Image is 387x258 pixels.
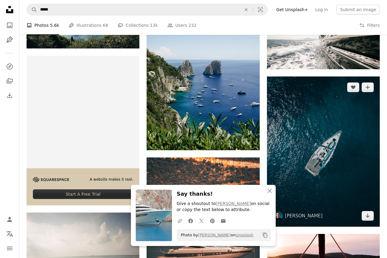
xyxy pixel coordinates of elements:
a: [PERSON_NAME] [216,201,251,206]
button: Add to Collection [362,82,374,92]
img: file-1705255347840-230a6ab5bca9image [33,177,69,182]
button: Menu [4,242,16,254]
a: Download History [4,89,16,101]
form: Find visuals sitewide [27,4,268,16]
a: Share over email [218,215,229,227]
button: Filters [359,16,380,35]
button: Language [4,228,16,240]
h3: Say thanks! [177,190,271,198]
a: Unsplash [236,233,253,237]
p: Give a shoutout to on social or copy the text below to attribute. [177,201,271,213]
a: [PERSON_NAME] [285,213,323,219]
a: Log in / Sign up [4,213,16,225]
a: Users 232 [167,16,196,35]
img: aerial view of white boat sailing [267,76,380,227]
a: Share on Facebook [185,215,196,227]
a: Collections 13k [118,16,158,35]
a: a group of boats floating on top of a body of water [147,72,259,78]
a: Illustrations 68 [69,16,108,35]
span: A website makes it real. [90,177,133,182]
a: aerial view of white boat sailing [267,149,380,154]
button: Search Unsplash [27,4,37,15]
span: 13k [150,22,158,29]
a: Get Unsplash+ [273,5,312,14]
button: Copy to clipboard [260,230,270,240]
span: 232 [189,22,197,29]
a: A website makes it real.Start A Free Trial [27,56,139,205]
a: Home — Unsplash [4,4,16,17]
a: Share on Twitter [196,215,207,227]
span: Photo by on [178,230,254,240]
a: Illustrations [4,34,16,46]
a: Download [362,211,374,221]
a: boat on wate [267,30,380,35]
button: Submit an image [336,5,380,14]
a: Explore [4,61,16,73]
img: Go to Oliver Sjöström's profile [273,211,283,221]
div: Start A Free Trial [33,189,133,199]
button: Visual search [253,4,268,15]
a: Photos [4,19,16,31]
a: Log in [312,5,331,14]
a: [PERSON_NAME] [198,233,231,237]
a: Collections [4,75,16,87]
button: Clear [239,4,253,15]
span: 68 [103,22,108,29]
button: Like [347,82,359,92]
a: Share on Pinterest [207,215,218,227]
